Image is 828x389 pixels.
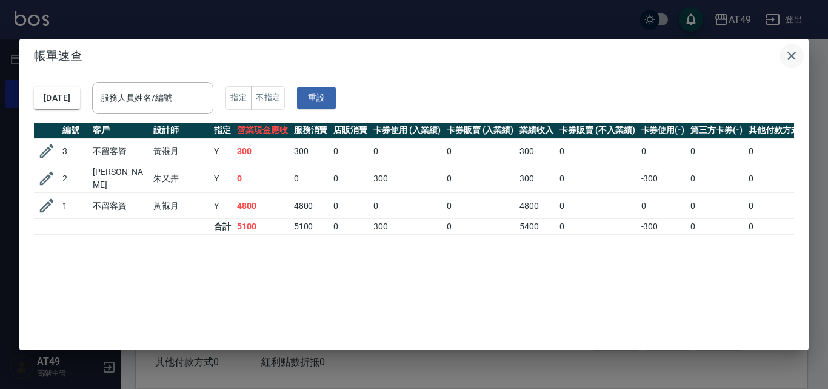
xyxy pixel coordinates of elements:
td: 300 [516,164,556,193]
th: 卡券販賣 (不入業績) [556,123,638,138]
td: 合計 [211,219,234,235]
td: 0 [556,219,638,235]
button: 不指定 [251,86,285,110]
td: 0 [687,138,746,164]
td: 黃褓月 [150,193,211,219]
td: 0 [370,193,444,219]
td: 0 [330,164,370,193]
td: 0 [687,219,746,235]
td: 0 [444,164,517,193]
td: 4800 [291,193,331,219]
th: 店販消費 [330,123,370,138]
td: 2 [59,164,90,193]
td: Y [211,193,234,219]
button: 指定 [225,86,252,110]
td: 5100 [234,219,291,235]
td: 不留客資 [90,193,150,219]
td: 0 [330,138,370,164]
td: 朱又卉 [150,164,211,193]
th: 卡券使用 (入業績) [370,123,444,138]
td: 0 [687,193,746,219]
td: [PERSON_NAME] [90,164,150,193]
td: 0 [638,138,688,164]
td: 5400 [516,219,556,235]
button: 重設 [297,87,336,109]
td: Y [211,164,234,193]
td: 1 [59,193,90,219]
td: 0 [291,164,331,193]
th: 第三方卡券(-) [687,123,746,138]
td: 0 [638,193,688,219]
td: 0 [746,138,812,164]
th: 營業現金應收 [234,123,291,138]
td: 300 [370,164,444,193]
td: 300 [234,138,291,164]
td: 3 [59,138,90,164]
td: 不留客資 [90,138,150,164]
td: 0 [444,219,517,235]
td: 0 [444,193,517,219]
td: -300 [638,219,688,235]
td: Y [211,138,234,164]
button: [DATE] [34,87,80,109]
th: 業績收入 [516,123,556,138]
th: 服務消費 [291,123,331,138]
th: 卡券販賣 (入業績) [444,123,517,138]
td: 0 [330,193,370,219]
th: 設計師 [150,123,211,138]
th: 卡券使用(-) [638,123,688,138]
td: 4800 [516,193,556,219]
th: 其他付款方式(-) [746,123,812,138]
td: 0 [444,138,517,164]
td: 黃褓月 [150,138,211,164]
th: 指定 [211,123,234,138]
td: 300 [291,138,331,164]
td: 0 [370,138,444,164]
td: 0 [556,164,638,193]
th: 編號 [59,123,90,138]
td: 5100 [291,219,331,235]
td: 4800 [234,193,291,219]
td: 0 [330,219,370,235]
td: 300 [516,138,556,164]
td: 0 [556,138,638,164]
td: 0 [556,193,638,219]
td: 0 [687,164,746,193]
th: 客戶 [90,123,150,138]
td: 0 [746,193,812,219]
td: -300 [638,164,688,193]
td: 0 [746,164,812,193]
td: 300 [370,219,444,235]
h2: 帳單速查 [19,39,809,73]
td: 0 [234,164,291,193]
td: 0 [746,219,812,235]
